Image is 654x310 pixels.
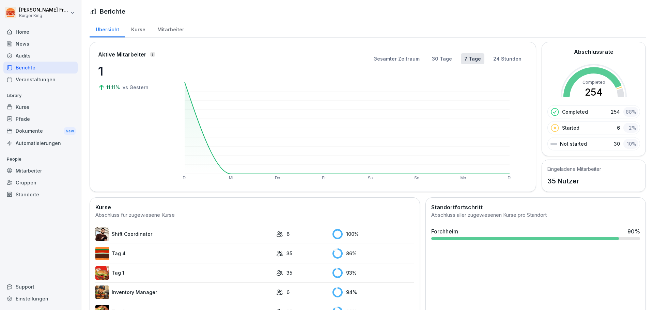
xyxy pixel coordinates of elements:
p: Aktive Mitarbeiter [98,50,146,59]
text: Fr [322,176,326,180]
a: Home [3,26,78,38]
h2: Abschlussrate [574,48,613,56]
p: 30 [614,140,620,147]
a: Einstellungen [3,293,78,305]
a: Kurse [3,101,78,113]
div: 100 % [332,229,415,239]
div: New [64,127,76,135]
button: 7 Tage [461,53,484,64]
p: People [3,154,78,165]
text: Di [183,176,186,180]
div: 86 % [332,248,415,259]
p: 254 [611,108,620,115]
div: Support [3,281,78,293]
p: Library [3,90,78,101]
div: 93 % [332,268,415,278]
div: 88 % [623,107,638,117]
img: q4kvd0p412g56irxfxn6tm8s.png [95,227,109,241]
a: Tag 1 [95,266,273,280]
button: 30 Tage [429,53,455,64]
a: Kurse [125,20,151,37]
p: [PERSON_NAME] Freier [19,7,69,13]
a: Automatisierungen [3,137,78,149]
h1: Berichte [100,7,125,16]
div: 90 % [627,227,640,235]
p: 6 [286,289,290,296]
button: Gesamter Zeitraum [370,53,423,64]
a: Übersicht [90,20,125,37]
a: Mitarbeiter [151,20,190,37]
p: 35 [286,250,292,257]
a: Inventory Manager [95,285,273,299]
text: Do [275,176,280,180]
p: Completed [562,108,588,115]
div: Forchheim [431,227,458,235]
div: 2 % [623,123,638,133]
a: Shift Coordinator [95,227,273,241]
img: a35kjdk9hf9utqmhbz0ibbvi.png [95,247,109,260]
a: Gruppen [3,177,78,189]
p: 1 [98,62,166,80]
text: Sa [368,176,373,180]
p: Not started [560,140,587,147]
div: 94 % [332,287,415,297]
a: Mitarbeiter [3,165,78,177]
button: 24 Stunden [490,53,525,64]
h2: Standortfortschritt [431,203,640,211]
h2: Kurse [95,203,414,211]
p: 6 [617,124,620,131]
a: Audits [3,50,78,62]
p: Burger King [19,13,69,18]
p: 6 [286,230,290,238]
a: Veranstaltungen [3,74,78,85]
div: Abschluss aller zugewiesenen Kurse pro Standort [431,211,640,219]
a: Pfade [3,113,78,125]
text: Di [508,176,511,180]
text: Mi [229,176,233,180]
h5: Eingeladene Mitarbeiter [547,165,601,173]
p: 11.11% [106,84,121,91]
p: vs Gestern [123,84,149,91]
img: kxzo5hlrfunza98hyv09v55a.png [95,266,109,280]
p: 35 Nutzer [547,176,601,186]
a: Berichte [3,62,78,74]
text: Mo [460,176,466,180]
a: Forchheim90% [429,225,643,243]
div: 10 % [623,139,638,149]
a: Tag 4 [95,247,273,260]
a: News [3,38,78,50]
div: Abschluss für zugewiesene Kurse [95,211,414,219]
a: DokumenteNew [3,125,78,137]
a: Standorte [3,189,78,200]
div: Dokumente [3,125,78,137]
p: Started [562,124,579,131]
p: 35 [286,269,292,276]
text: So [414,176,419,180]
img: o1h5p6rcnzw0lu1jns37xjxx.png [95,285,109,299]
